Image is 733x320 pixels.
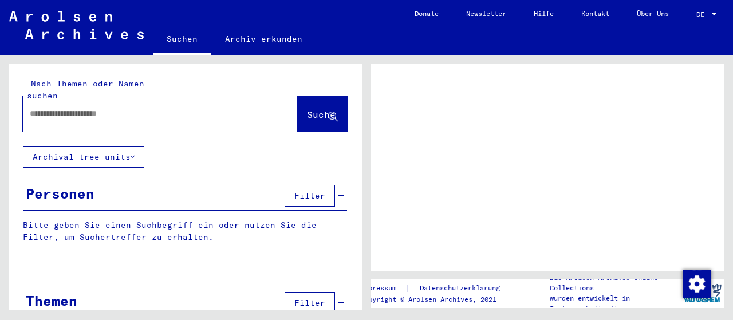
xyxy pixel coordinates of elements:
div: Zustimmung ändern [683,270,710,297]
p: Bitte geben Sie einen Suchbegriff ein oder nutzen Sie die Filter, um Suchertreffer zu erhalten. [23,219,347,243]
p: Copyright © Arolsen Archives, 2021 [360,294,514,305]
button: Suche [297,96,348,132]
img: Zustimmung ändern [683,270,711,298]
button: Filter [285,292,335,314]
span: Filter [294,191,325,201]
button: Filter [285,185,335,207]
span: Suche [307,109,336,120]
button: Archival tree units [23,146,144,168]
a: Archiv erkunden [211,25,316,53]
mat-label: Nach Themen oder Namen suchen [27,78,144,101]
a: Datenschutzerklärung [411,282,514,294]
a: Impressum [360,282,405,294]
span: Filter [294,298,325,308]
span: DE [696,10,709,18]
div: Themen [26,290,77,311]
p: Die Arolsen Archives Online-Collections [550,272,680,293]
img: yv_logo.png [681,279,724,307]
div: Personen [26,183,94,204]
img: Arolsen_neg.svg [9,11,144,39]
div: | [360,282,514,294]
p: wurden entwickelt in Partnerschaft mit [550,293,680,314]
a: Suchen [153,25,211,55]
